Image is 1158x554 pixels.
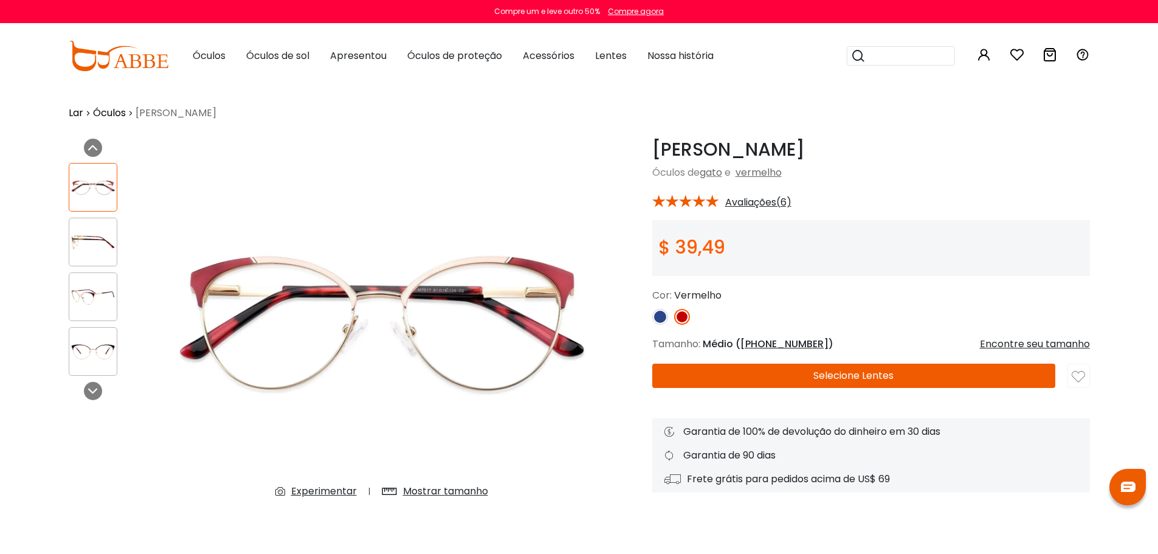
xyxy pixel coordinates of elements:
[703,337,740,351] font: Médio (
[523,49,574,63] font: Acessórios
[700,165,722,179] a: gato
[652,364,1055,388] button: Selecione Lentes
[69,230,117,254] img: Óculos de grau Huxley Red Metal, Moda, Dobradiças de mola, Armações com almofadas nasais da ABBE ...
[602,6,664,16] a: Compre agora
[1121,482,1136,492] img: bater papo
[193,49,226,63] font: Óculos
[652,136,805,162] font: [PERSON_NAME]
[93,106,126,120] a: Óculos
[725,165,731,179] font: e
[291,484,357,498] font: Experimentar
[683,424,940,438] font: Garantia de 100% de devolução do dinheiro em 30 dias
[69,176,117,199] img: Óculos de grau Huxley Red Metal, Moda, Dobradiças de mola, Armações com almofadas nasais da ABBE ...
[736,165,782,179] a: vermelho
[608,6,664,16] font: Compre agora
[813,369,894,383] font: Selecione Lentes
[725,195,791,209] font: Avaliações(6)
[980,337,1090,351] font: Encontre seu tamanho
[829,337,833,351] font: )
[683,448,776,462] font: Garantia de 90 dias
[494,6,600,16] font: Compre um e leve outro 50%
[652,165,700,179] font: Óculos de
[652,288,672,302] font: Cor:
[658,234,725,260] font: $ 39,49
[674,288,722,302] font: Vermelho
[407,49,502,63] font: Óculos de proteção
[1072,370,1085,384] img: como
[160,139,604,508] img: Óculos de grau Huxley Red Metal, Moda, Dobradiças de mola, Armações com almofadas nasais da ABBE ...
[595,49,627,63] font: Lentes
[69,106,83,120] a: Lar
[687,472,890,486] font: Frete grátis para pedidos acima de US$ 69
[69,340,117,364] img: Óculos de grau Huxley Red Metal, Moda, Dobradiças de mola, Armações com almofadas nasais da ABBE ...
[246,49,309,63] font: Óculos de sol
[69,41,168,71] img: abbeglasses.com
[136,106,216,120] font: [PERSON_NAME]
[647,49,714,63] font: Nossa história
[740,337,829,351] font: [PHONE_NUMBER]
[652,337,700,351] font: Tamanho:
[69,285,117,309] img: Óculos de grau Huxley Red Metal, Moda, Dobradiças de mola, Armações com almofadas nasais da ABBE ...
[403,484,488,498] font: Mostrar tamanho
[330,49,387,63] font: Apresentou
